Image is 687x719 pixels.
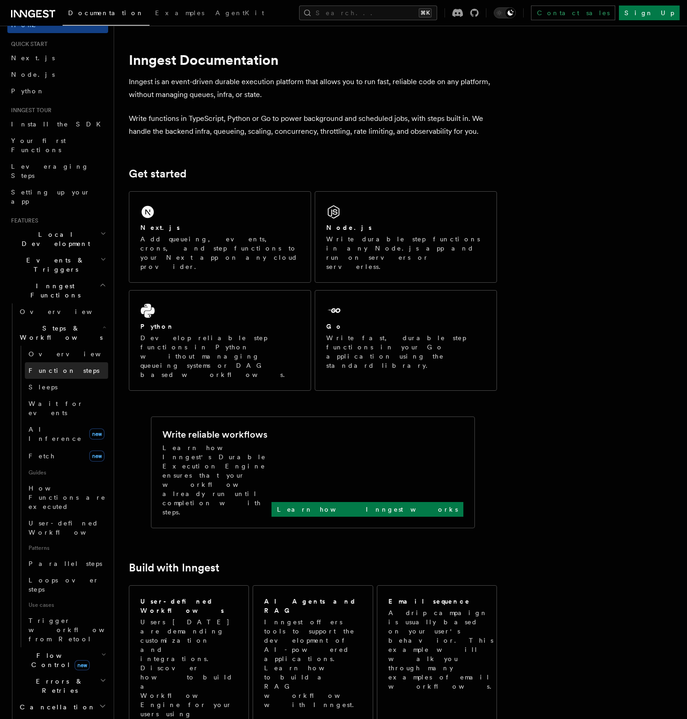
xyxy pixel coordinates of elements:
span: Next.js [11,54,55,62]
span: Install the SDK [11,120,106,128]
div: Steps & Workflows [16,346,108,647]
span: Flow Control [16,651,101,669]
p: Write functions in TypeScript, Python or Go to power background and scheduled jobs, with steps bu... [129,112,497,138]
span: AgentKit [215,9,264,17]
a: Documentation [63,3,150,26]
a: Learn how Inngest works [271,502,463,517]
button: Search...⌘K [299,6,437,20]
a: Node.js [7,66,108,83]
h2: Email sequence [388,597,470,606]
button: Events & Triggers [7,252,108,278]
a: Build with Inngest [129,561,219,574]
a: Overview [25,346,108,362]
a: Examples [150,3,210,25]
a: Sign Up [619,6,680,20]
a: Loops over steps [25,572,108,598]
button: Flow Controlnew [16,647,108,673]
h2: Python [140,322,174,331]
a: How Functions are executed [25,480,108,515]
span: Local Development [7,230,100,248]
span: Your first Functions [11,137,66,154]
span: Inngest Functions [7,281,99,300]
a: PythonDevelop reliable step functions in Python without managing queueing systems or DAG based wo... [129,290,311,391]
a: User-defined Workflows [25,515,108,541]
p: Write durable step functions in any Node.js app and run on servers or serverless. [326,234,485,271]
a: Next.jsAdd queueing, events, crons, and step functions to your Next app on any cloud provider. [129,191,311,283]
a: AI Inferencenew [25,421,108,447]
h2: Write reliable workflows [162,428,267,441]
button: Cancellation [16,699,108,715]
a: Fetchnew [25,447,108,465]
a: Install the SDK [7,116,108,132]
a: Leveraging Steps [7,158,108,184]
span: new [75,660,90,670]
h2: AI Agents and RAG [264,597,363,615]
p: A drip campaign is usually based on your user's behavior. This example will walk you through many... [388,608,497,691]
span: Node.js [11,71,55,78]
span: Setting up your app [11,188,90,205]
span: Cancellation [16,702,96,712]
span: User-defined Workflows [29,519,111,536]
a: Python [7,83,108,99]
span: Python [11,87,45,95]
button: Toggle dark mode [494,7,516,18]
span: Overview [29,350,123,358]
span: Quick start [7,40,47,48]
span: Examples [155,9,204,17]
a: Parallel steps [25,555,108,572]
h2: User-defined Workflows [140,597,237,615]
span: Function steps [29,367,99,374]
h1: Inngest Documentation [129,51,497,68]
a: AgentKit [210,3,270,25]
a: Node.jsWrite durable step functions in any Node.js app and run on servers or serverless. [315,191,497,283]
span: Leveraging Steps [11,163,89,179]
span: Steps & Workflows [16,324,103,342]
button: Errors & Retries [16,673,108,699]
h2: Go [326,322,343,331]
span: new [89,451,104,462]
button: Inngest Functions [7,278,108,303]
a: Trigger workflows from Retool [25,612,108,647]
span: How Functions are executed [29,485,106,510]
a: Get started [129,167,186,180]
p: Learn how Inngest's Durable Execution Engine ensures that your workflow already run until complet... [162,443,271,517]
button: Steps & Workflows [16,320,108,346]
span: Sleeps [29,383,58,391]
a: Function steps [25,362,108,379]
span: Features [7,217,38,224]
span: Inngest tour [7,107,52,114]
a: GoWrite fast, durable step functions in your Go application using the standard library. [315,290,497,391]
p: Write fast, durable step functions in your Go application using the standard library. [326,333,485,370]
span: Guides [25,465,108,480]
span: Wait for events [29,400,83,417]
a: Your first Functions [7,132,108,158]
span: Parallel steps [29,560,102,567]
p: Inngest offers tools to support the development of AI-powered applications. Learn how to build a ... [264,617,363,709]
kbd: ⌘K [419,8,432,17]
a: Overview [16,303,108,320]
p: Inngest is an event-driven durable execution platform that allows you to run fast, reliable code ... [129,75,497,101]
span: Events & Triggers [7,256,100,274]
p: Add queueing, events, crons, and step functions to your Next app on any cloud provider. [140,234,300,271]
span: Loops over steps [29,576,99,593]
a: Contact sales [531,6,615,20]
span: new [89,428,104,439]
a: Setting up your app [7,184,108,210]
span: Fetch [29,452,55,460]
a: Next.js [7,50,108,66]
p: Learn how Inngest works [277,505,458,514]
span: AI Inference [29,426,82,442]
h2: Next.js [140,223,180,232]
button: Local Development [7,226,108,252]
p: Develop reliable step functions in Python without managing queueing systems or DAG based workflows. [140,333,300,379]
span: Use cases [25,598,108,612]
span: Errors & Retries [16,677,100,695]
span: Overview [20,308,115,315]
a: Sleeps [25,379,108,395]
span: Patterns [25,541,108,555]
span: Documentation [68,9,144,17]
a: Wait for events [25,395,108,421]
h2: Node.js [326,223,372,232]
span: Trigger workflows from Retool [29,617,130,643]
